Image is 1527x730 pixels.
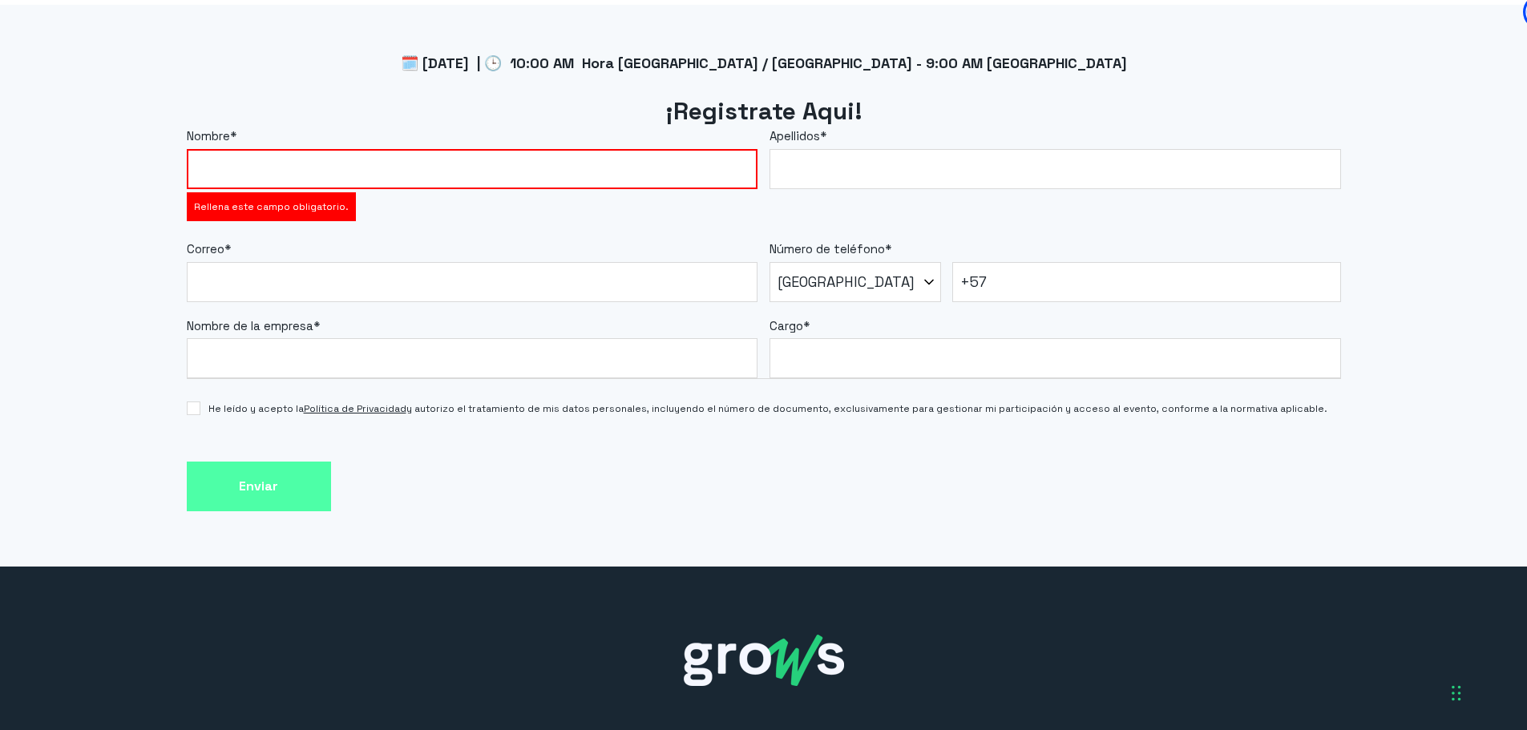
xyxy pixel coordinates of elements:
span: Número de teléfono [770,241,885,256]
input: He leído y acepto laPolítica de Privacidady autorizo el tratamiento de mis datos personales, incl... [187,401,200,415]
label: Rellena este campo obligatorio. [194,200,349,214]
div: Drag [1452,669,1461,717]
span: Cargo [770,318,803,333]
span: Correo [187,241,224,256]
input: Enviar [187,462,331,512]
img: grows-white_1 [684,635,844,686]
a: Política de Privacidad [304,402,406,415]
span: 🗓️ [DATE] | 🕒 10:00 AM Hora [GEOGRAPHIC_DATA] / [GEOGRAPHIC_DATA] - 9:00 AM [GEOGRAPHIC_DATA] [401,54,1127,72]
h2: ¡Registrate Aqui! [187,95,1341,128]
span: Apellidos [770,128,820,143]
iframe: Chat Widget [1447,653,1527,730]
span: Nombre [187,128,230,143]
span: He leído y acepto la y autorizo el tratamiento de mis datos personales, incluyendo el número de d... [208,401,1327,416]
span: Nombre de la empresa [187,318,313,333]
